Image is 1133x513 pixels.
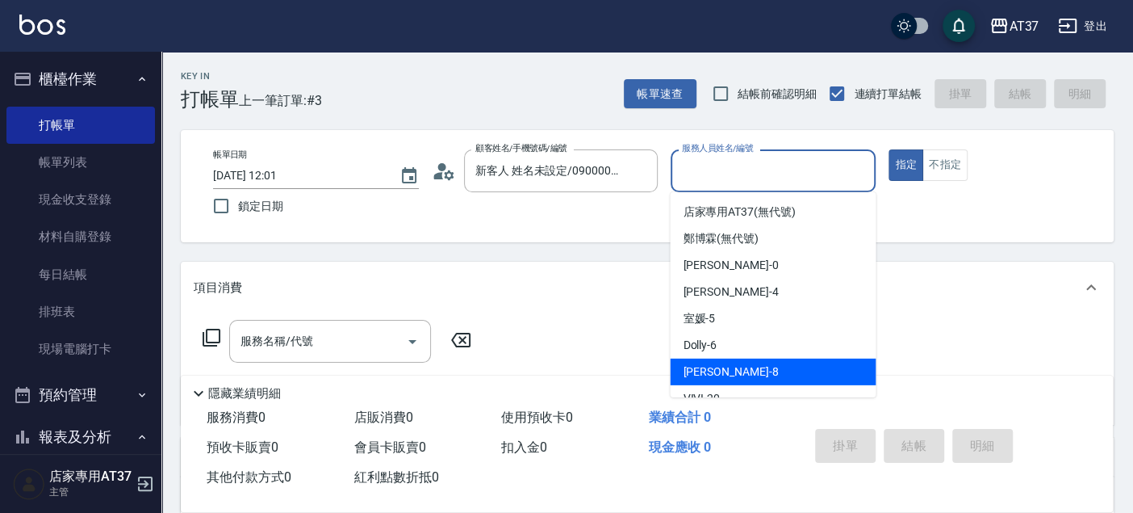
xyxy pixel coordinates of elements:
h2: Key In [181,71,239,82]
label: 顧客姓名/手機號碼/編號 [475,142,567,154]
button: Open [399,329,425,355]
button: 指定 [888,149,923,181]
span: Dolly -6 [683,337,717,354]
span: [PERSON_NAME] -8 [683,364,778,381]
p: 項目消費 [194,280,242,296]
span: 紅利點數折抵 0 [354,469,439,485]
span: 預收卡販賣 0 [207,439,278,455]
label: 帳單日期 [213,149,247,161]
a: 現金收支登錄 [6,181,155,218]
button: Choose date, selected date is 2025-09-20 [390,157,429,196]
p: 主管 [49,485,132,499]
span: [PERSON_NAME] -4 [683,284,778,301]
label: 服務人員姓名/編號 [682,142,753,154]
span: [PERSON_NAME] -0 [683,257,778,274]
span: 鄭博霖 (無代號) [683,230,759,247]
span: 其他付款方式 0 [207,469,291,485]
h3: 打帳單 [181,88,239,111]
input: YYYY/MM/DD hh:mm [213,162,383,189]
span: 扣入金 0 [501,439,547,455]
button: 報表及分析 [6,416,155,458]
a: 現場電腦打卡 [6,330,155,368]
button: AT37 [983,10,1045,43]
button: 櫃檯作業 [6,58,155,100]
a: 材料自購登錄 [6,218,155,255]
a: 每日結帳 [6,256,155,293]
div: AT37 [1009,16,1039,36]
span: 連續打單結帳 [854,86,922,103]
button: 帳單速查 [624,79,696,109]
span: 室媛 -5 [683,310,715,327]
button: save [943,10,975,42]
a: 打帳單 [6,107,155,144]
h5: 店家專用AT37 [49,469,132,485]
button: 登出 [1051,11,1114,41]
span: 現金應收 0 [649,439,711,455]
img: Person [13,468,45,500]
button: 預約管理 [6,374,155,416]
span: 業績合計 0 [649,410,711,425]
a: 帳單列表 [6,144,155,181]
span: 結帳前確認明細 [738,86,817,103]
div: 項目消費 [181,262,1114,313]
span: VIVI -20 [683,390,720,407]
span: 服務消費 0 [207,410,265,425]
span: 會員卡販賣 0 [354,439,426,455]
img: Logo [19,15,65,35]
a: 排班表 [6,293,155,330]
span: 店販消費 0 [354,410,413,425]
p: 隱藏業績明細 [208,385,281,402]
span: 使用預收卡 0 [501,410,573,425]
span: 上一筆訂單:#3 [239,90,322,111]
button: 不指定 [922,149,968,181]
span: 鎖定日期 [238,198,283,215]
span: 店家專用AT37 (無代號) [683,204,795,221]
